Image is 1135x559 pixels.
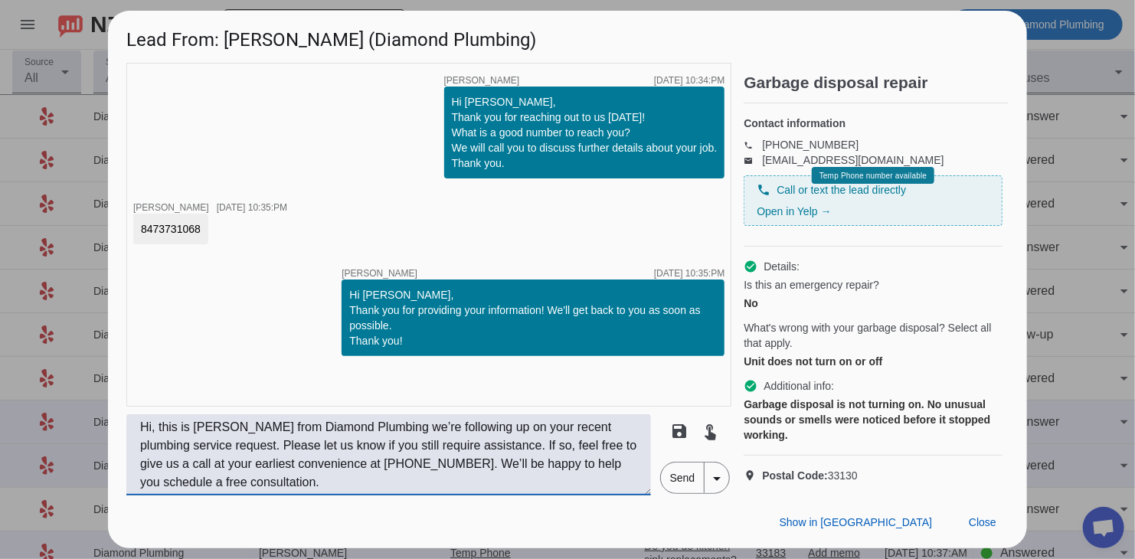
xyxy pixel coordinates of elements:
div: Hi [PERSON_NAME], Thank you for reaching out to us [DATE]! What is a good number to reach you? We... [452,94,718,171]
a: [PHONE_NUMBER] [762,139,859,151]
mat-icon: check_circle [744,260,757,273]
div: Hi [PERSON_NAME], Thank you for providing your information! We'll get back to you as soon as poss... [349,287,717,348]
h2: Garbage disposal repair [744,75,1009,90]
mat-icon: save [671,422,689,440]
span: 33130 [762,468,858,483]
mat-icon: arrow_drop_down [708,469,726,488]
span: [PERSON_NAME] [342,269,417,278]
mat-icon: touch_app [702,422,720,440]
span: Additional info: [764,378,834,394]
div: [DATE] 10:34:PM [654,76,725,85]
span: Details: [764,259,800,274]
div: [DATE] 10:35:PM [654,269,725,278]
span: Send [661,463,705,493]
mat-icon: email [744,156,762,164]
span: Show in [GEOGRAPHIC_DATA] [780,516,932,528]
div: Unit does not turn on or off [744,354,1003,369]
span: [PERSON_NAME] [444,76,520,85]
mat-icon: location_on [744,469,762,482]
div: 8473731068 [141,221,201,237]
span: What's wrong with your garbage disposal? Select all that apply. [744,320,1003,351]
mat-icon: check_circle [744,379,757,393]
span: Call or text the lead directly [777,182,906,198]
div: [DATE] 10:35:PM [217,203,287,212]
div: No [744,296,1003,311]
button: Close [957,508,1009,536]
h4: Contact information [744,116,1003,131]
span: Close [969,516,996,528]
span: Is this an emergency repair? [744,277,879,293]
a: Open in Yelp → [757,205,831,217]
mat-icon: phone [744,141,762,149]
h1: Lead From: [PERSON_NAME] (Diamond Plumbing) [108,11,1027,62]
button: Show in [GEOGRAPHIC_DATA] [767,508,944,536]
div: Garbage disposal is not turning on. No unusual sounds or smells were noticed before it stopped wo... [744,397,1003,443]
span: Temp Phone number available [819,172,927,180]
span: [PERSON_NAME] [133,202,209,213]
strong: Postal Code: [762,469,828,482]
mat-icon: phone [757,183,770,197]
a: [EMAIL_ADDRESS][DOMAIN_NAME] [762,154,944,166]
